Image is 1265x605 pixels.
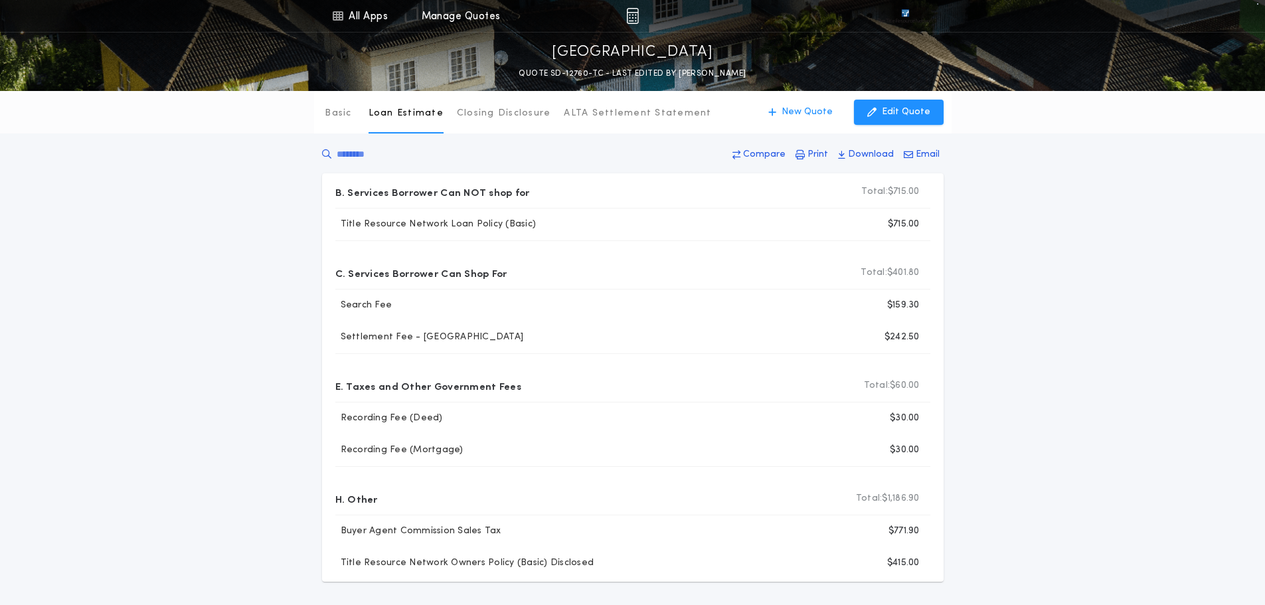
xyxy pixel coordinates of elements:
[864,379,920,392] p: $60.00
[519,67,746,80] p: QUOTE SD-12760-TC - LAST EDITED BY [PERSON_NAME]
[888,218,920,231] p: $715.00
[457,107,551,120] p: Closing Disclosure
[335,444,464,457] p: Recording Fee (Mortgage)
[552,42,713,63] p: [GEOGRAPHIC_DATA]
[755,100,846,125] button: New Quote
[916,148,940,161] p: Email
[325,107,351,120] p: Basic
[848,148,894,161] p: Download
[856,492,920,505] p: $1,186.90
[887,557,920,570] p: $415.00
[890,444,920,457] p: $30.00
[861,185,888,199] b: Total:
[728,143,790,167] button: Compare
[854,100,944,125] button: Edit Quote
[890,412,920,425] p: $30.00
[335,262,507,284] p: C. Services Borrower Can Shop For
[626,8,639,24] img: img
[900,143,944,167] button: Email
[887,299,920,312] p: $159.30
[877,9,933,23] img: vs-icon
[885,331,920,344] p: $242.50
[335,218,537,231] p: Title Resource Network Loan Policy (Basic)
[335,525,501,538] p: Buyer Agent Commission Sales Tax
[335,488,378,509] p: H. Other
[335,331,524,344] p: Settlement Fee - [GEOGRAPHIC_DATA]
[888,525,920,538] p: $771.90
[861,266,919,280] p: $401.80
[335,375,521,396] p: E. Taxes and Other Government Fees
[864,379,890,392] b: Total:
[882,106,930,119] p: Edit Quote
[335,299,392,312] p: Search Fee
[792,143,832,167] button: Print
[743,148,786,161] p: Compare
[335,181,530,203] p: B. Services Borrower Can NOT shop for
[834,143,898,167] button: Download
[782,106,833,119] p: New Quote
[856,492,883,505] b: Total:
[564,107,711,120] p: ALTA Settlement Statement
[335,557,594,570] p: Title Resource Network Owners Policy (Basic) Disclosed
[861,185,919,199] p: $715.00
[335,412,443,425] p: Recording Fee (Deed)
[861,266,887,280] b: Total:
[369,107,444,120] p: Loan Estimate
[807,148,828,161] p: Print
